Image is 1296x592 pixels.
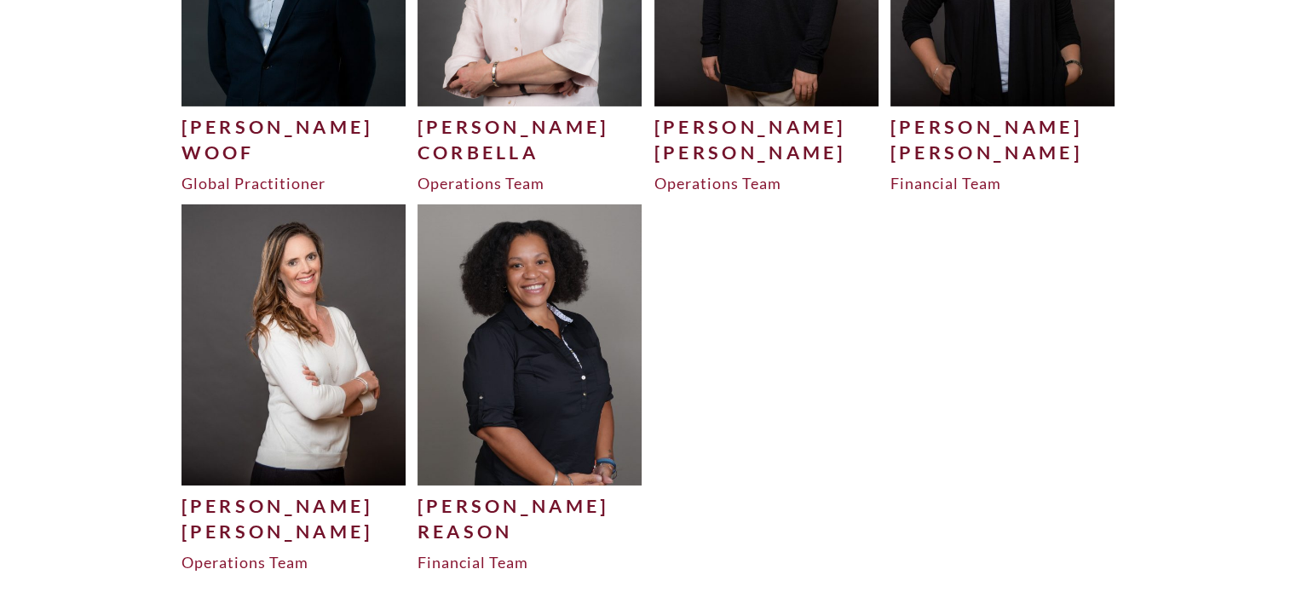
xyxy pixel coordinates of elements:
[181,173,406,193] div: Global Practitioner
[181,493,406,519] div: [PERSON_NAME]
[181,114,406,140] div: [PERSON_NAME]
[890,140,1115,165] div: [PERSON_NAME]
[181,204,406,572] a: [PERSON_NAME][PERSON_NAME]Operations Team
[418,204,642,572] a: [PERSON_NAME]ReasonFinancial Team
[418,173,642,193] div: Operations Team
[418,493,642,519] div: [PERSON_NAME]
[181,519,406,544] div: [PERSON_NAME]
[181,140,406,165] div: Woof
[418,140,642,165] div: Corbella
[418,552,642,572] div: Financial Team
[418,204,642,485] img: Alicha-Reason-1-500x625.jpg
[181,552,406,572] div: Operations Team
[418,519,642,544] div: Reason
[181,204,406,485] img: Liz-Olivier-500x625.jpg
[654,114,879,140] div: [PERSON_NAME]
[890,114,1115,140] div: [PERSON_NAME]
[654,140,879,165] div: [PERSON_NAME]
[654,173,879,193] div: Operations Team
[418,114,642,140] div: [PERSON_NAME]
[890,173,1115,193] div: Financial Team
